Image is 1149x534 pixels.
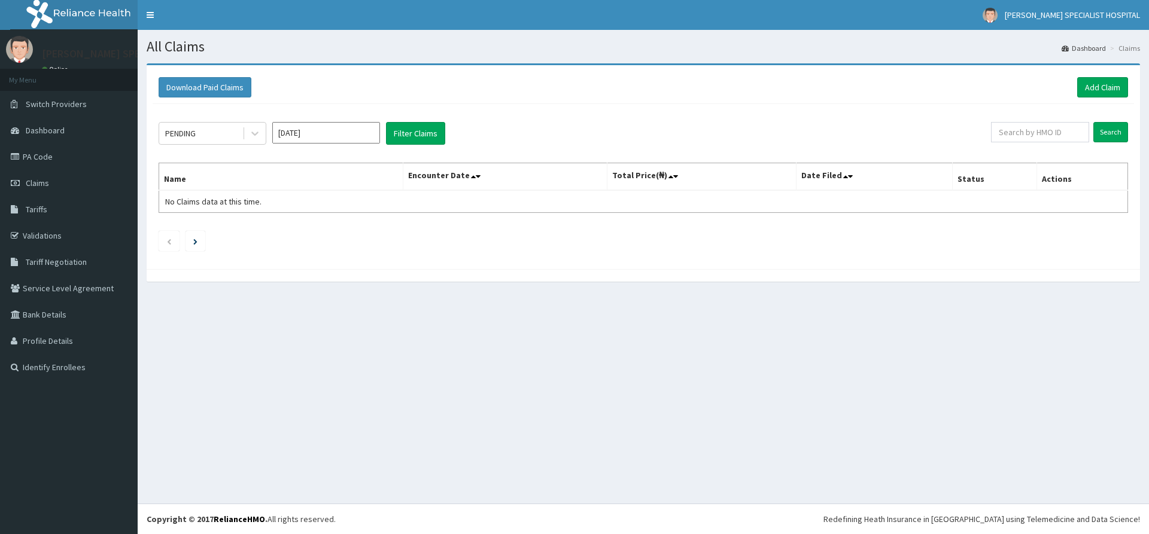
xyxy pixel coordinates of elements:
div: PENDING [165,127,196,139]
a: RelianceHMO [214,514,265,524]
th: Total Price(₦) [607,163,796,191]
span: Claims [26,178,49,188]
span: No Claims data at this time. [165,196,262,207]
th: Actions [1036,163,1127,191]
span: Dashboard [26,125,65,136]
button: Download Paid Claims [159,77,251,97]
th: Name [159,163,403,191]
input: Select Month and Year [272,122,380,144]
input: Search by HMO ID [991,122,1089,142]
a: Next page [193,236,197,246]
footer: All rights reserved. [138,504,1149,534]
h1: All Claims [147,39,1140,54]
span: Tariff Negotiation [26,257,87,267]
input: Search [1093,122,1128,142]
th: Status [952,163,1036,191]
img: User Image [983,8,998,23]
a: Previous page [166,236,172,246]
button: Filter Claims [386,122,445,145]
a: Add Claim [1077,77,1128,97]
p: [PERSON_NAME] SPECIALIST HOSPITAL [42,48,225,59]
strong: Copyright © 2017 . [147,514,268,524]
span: Tariffs [26,204,47,215]
span: Switch Providers [26,99,87,109]
div: Redefining Heath Insurance in [GEOGRAPHIC_DATA] using Telemedicine and Data Science! [823,513,1140,525]
a: Dashboard [1062,43,1106,53]
th: Encounter Date [403,163,607,191]
img: User Image [6,36,33,63]
span: [PERSON_NAME] SPECIALIST HOSPITAL [1005,10,1140,20]
th: Date Filed [796,163,952,191]
li: Claims [1107,43,1140,53]
a: Online [42,65,71,74]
